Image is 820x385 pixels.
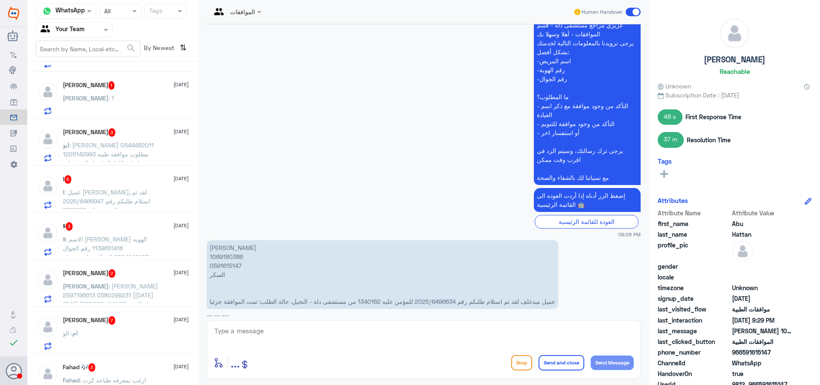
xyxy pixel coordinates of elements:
i: ⇅ [180,41,187,55]
span: Human Handover [582,8,623,16]
span: محمد الغامدي 1069180386 0591615147 السكر عميل ميدغلف لقد تم استلام طلبكم رقم 2025/6496634 للمؤمن ... [732,326,794,335]
span: [DATE] [173,269,189,276]
span: : [PERSON_NAME] 0544482011 1205142993 مطلوب موافقه طبيه لعياده اللطفال لعمل الفحوصات [63,141,154,167]
span: Subscription Date : [DATE] [658,91,811,100]
img: Widebot Logo [8,6,19,20]
span: last_message [658,326,730,335]
span: 3 [66,222,73,231]
p: 30/8/2025, 9:28 PM [534,18,641,185]
img: defaultAdmin.png [732,241,753,262]
span: First Response Time [685,112,741,121]
img: yourTeam.svg [41,24,53,36]
span: [DATE] [173,81,189,88]
h5: § [63,222,73,231]
span: last_clicked_button [658,337,730,346]
span: search [126,43,136,53]
span: 48 s [658,109,682,125]
span: [DATE] [173,316,189,323]
span: true [732,369,794,378]
img: defaultAdmin.png [37,81,59,103]
span: last_name [658,230,730,239]
span: [DATE] [173,175,189,182]
span: timezone [658,283,730,292]
span: Attribute Name [658,209,730,217]
span: Unknown [732,283,794,292]
h6: Reachable [720,68,750,75]
span: last_interaction [658,316,730,325]
span: Unknown [658,82,691,91]
span: موافقات الطبية [732,305,794,314]
span: [DATE] [173,128,189,135]
span: ! [63,188,64,196]
h5: ابو يزن [63,128,116,137]
span: ابو [63,141,69,149]
h6: Attributes [658,197,688,204]
span: [PERSON_NAME] [63,282,108,290]
span: first_name [658,219,730,228]
span: ام [72,329,78,337]
span: By Newest [141,41,176,58]
img: defaultAdmin.png [37,363,59,385]
span: : ؟ [108,94,114,102]
img: defaultAdmin.png [720,19,749,48]
span: 2 [108,269,116,278]
button: search [126,41,136,56]
span: ... [231,355,240,370]
img: defaultAdmin.png [37,222,59,244]
span: 5 [64,175,72,184]
h5: Fahad 🎶 [63,363,96,372]
span: signup_date [658,294,730,303]
span: phone_number [658,348,730,357]
p: 30/8/2025, 9:29 PM [207,240,558,309]
span: 2 [732,359,794,367]
span: 37 m [658,132,684,147]
span: [PERSON_NAME] [63,94,108,102]
i: check [9,338,19,348]
span: last_visited_flow [658,305,730,314]
span: 2025-07-09T16:03:08.419Z [732,294,794,303]
button: Drop [511,355,532,370]
span: Attribute Value [732,209,794,217]
span: HandoverOn [658,369,730,378]
span: Abu [732,219,794,228]
input: Search by Name, Local etc… [36,41,140,56]
span: 966591615147 [732,348,794,357]
span: 3 [108,128,116,137]
span: : عميل [PERSON_NAME], لقد تم استلام طلبكم رقم 2025/6466947 للمؤمن عليه 6518228 [63,188,150,214]
h5: ! [63,175,72,184]
div: Tags [148,6,163,17]
span: 3 [88,363,96,372]
span: الموافقات الطبية [732,337,794,346]
span: Hattan [732,230,794,239]
span: : الو [63,329,72,337]
span: 7 [108,316,116,325]
span: [DATE] [173,363,189,370]
div: العودة للقائمة الرئيسية [535,215,638,228]
h5: [PERSON_NAME] [704,55,765,65]
span: 1 [108,81,115,90]
span: profile_pic [658,241,730,260]
span: locale [658,273,730,282]
button: Send and close [539,355,584,370]
span: 09:28 PM [618,231,641,238]
button: ... [231,353,240,372]
button: Avatar [6,363,22,379]
img: defaultAdmin.png [37,128,59,150]
button: Send Message [591,356,634,370]
span: [DATE] [173,222,189,229]
span: Resolution Time [687,135,731,144]
p: 30/8/2025, 9:28 PM [534,188,641,212]
span: null [732,262,794,271]
h5: ام حاتم [63,316,116,325]
span: ChannelId [658,359,730,367]
h6: Tags [658,157,672,165]
img: defaultAdmin.png [37,175,59,197]
span: § [63,235,66,243]
span: 09:29 PM [207,314,229,320]
img: defaultAdmin.png [37,316,59,338]
span: Fahad [63,376,79,384]
span: null [732,273,794,282]
span: 2025-08-30T18:29:42.357Z [732,316,794,325]
span: : الاسم [PERSON_NAME] الهويه 1139651416 رقم الجوال 0504641407 المطلوب ابغى ورقه اجراء العمليه الي... [63,235,159,297]
img: defaultAdmin.png [37,269,59,291]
